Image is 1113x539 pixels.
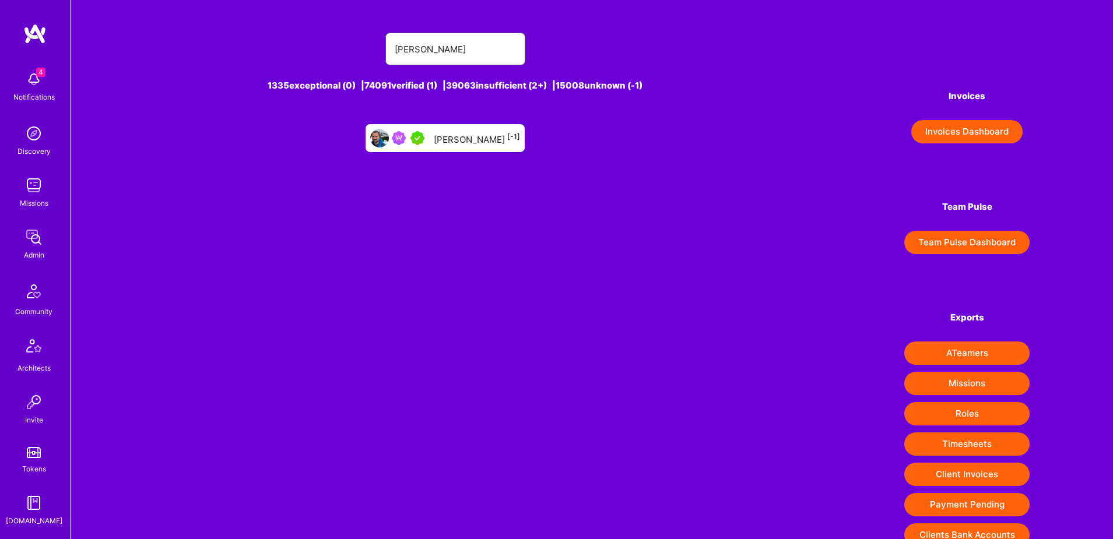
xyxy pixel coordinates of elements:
img: tokens [27,447,41,458]
button: Payment Pending [904,493,1030,516]
button: Roles [904,402,1030,425]
input: Search for an A-Teamer [395,34,516,64]
button: ATeamers [904,341,1030,365]
div: [DOMAIN_NAME] [6,515,62,527]
img: discovery [22,122,45,145]
div: 1335 exceptional (0) | 74091 verified (1) | 39063 insufficient (2+) | 15008 unknown (-1) [154,79,757,91]
img: teamwork [22,174,45,197]
button: Missions [904,372,1030,395]
h4: Invoices [904,91,1030,101]
img: logo [23,23,47,44]
div: [PERSON_NAME] [434,131,520,146]
img: A.Teamer in Residence [410,131,424,145]
img: Community [20,277,48,305]
img: Been on Mission [392,131,406,145]
sup: [-1] [507,132,520,141]
img: User Avatar [370,129,389,147]
div: Tokens [22,463,46,475]
button: Team Pulse Dashboard [904,231,1030,254]
button: Timesheets [904,432,1030,456]
button: Invoices Dashboard [911,120,1023,143]
div: Admin [24,249,44,261]
a: User AvatarBeen on MissionA.Teamer in Residence[PERSON_NAME][-1] [361,119,529,157]
div: Architects [17,362,51,374]
div: Discovery [17,145,51,157]
img: guide book [22,491,45,515]
div: Invite [25,414,43,426]
h4: Exports [904,312,1030,323]
span: 4 [36,68,45,77]
div: Missions [20,197,48,209]
img: Invite [22,390,45,414]
button: Client Invoices [904,463,1030,486]
img: bell [22,68,45,91]
img: admin teamwork [22,226,45,249]
div: Notifications [13,91,55,103]
div: Community [15,305,52,318]
img: Architects [20,334,48,362]
h4: Team Pulse [904,202,1030,212]
a: Invoices Dashboard [904,120,1030,143]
